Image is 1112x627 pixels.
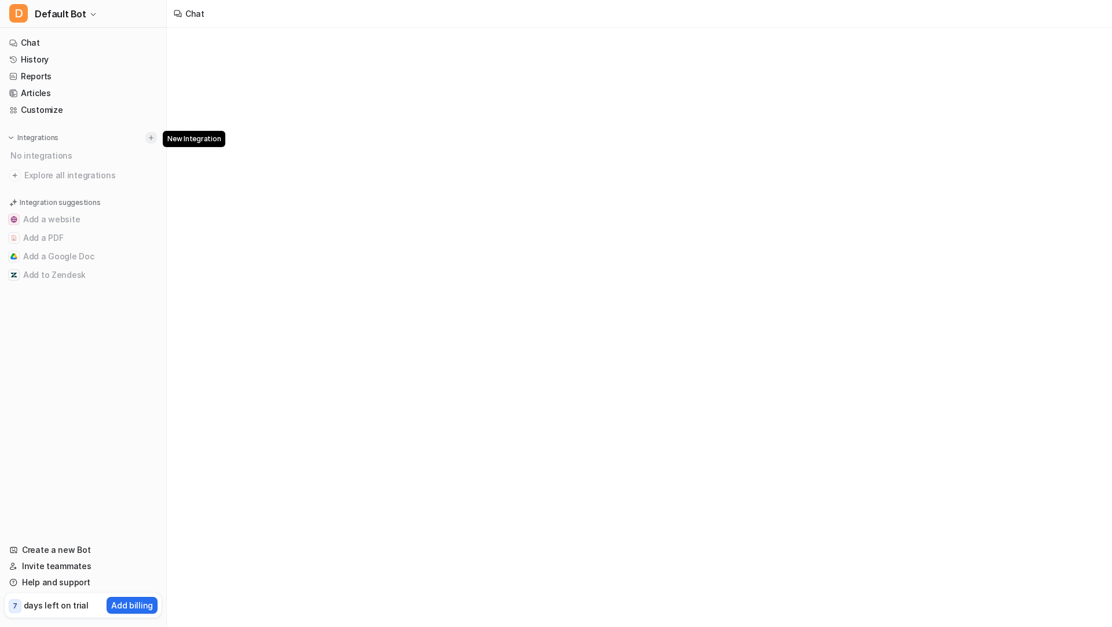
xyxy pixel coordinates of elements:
button: Add a PDFAdd a PDF [5,229,162,247]
span: Default Bot [35,6,86,22]
p: days left on trial [24,599,89,611]
img: Add to Zendesk [10,272,17,278]
a: Explore all integrations [5,167,162,184]
div: No integrations [7,146,162,165]
img: Add a website [10,216,17,223]
a: History [5,52,162,68]
button: Integrations [5,132,62,144]
a: Help and support [5,574,162,591]
a: Customize [5,102,162,118]
p: 7 [13,601,17,611]
span: Explore all integrations [24,166,157,185]
a: Chat [5,35,162,51]
button: Add a websiteAdd a website [5,210,162,229]
a: Create a new Bot [5,542,162,558]
img: expand menu [7,134,15,142]
div: Chat [185,8,204,20]
a: Reports [5,68,162,85]
p: Integrations [17,133,58,142]
p: Integration suggestions [20,197,100,208]
img: explore all integrations [9,170,21,181]
img: Add a Google Doc [10,253,17,260]
img: Add a PDF [10,234,17,241]
a: Invite teammates [5,558,162,574]
button: Add billing [107,597,158,614]
img: menu_add.svg [147,134,155,142]
span: D [9,4,28,23]
a: Articles [5,85,162,101]
span: New Integration [163,131,225,147]
button: Add a Google DocAdd a Google Doc [5,247,162,266]
button: Add to ZendeskAdd to Zendesk [5,266,162,284]
p: Add billing [111,599,153,611]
